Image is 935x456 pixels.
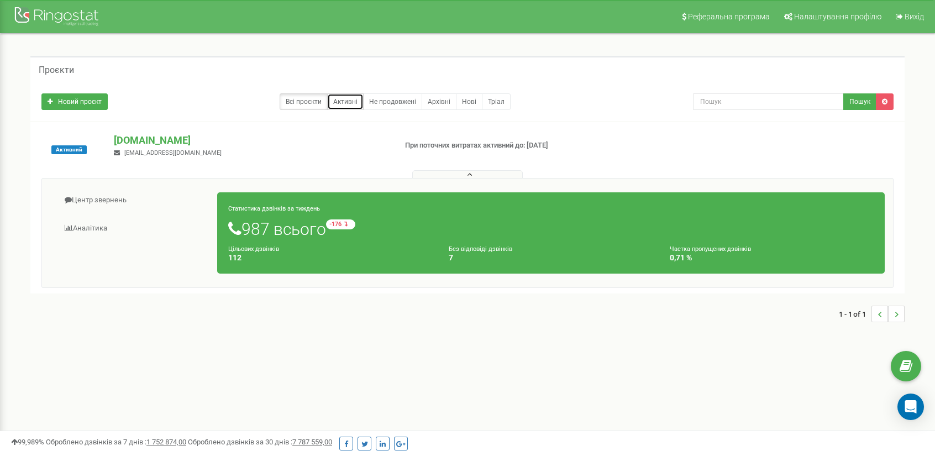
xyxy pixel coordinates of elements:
u: 1 752 874,00 [146,438,186,446]
div: Open Intercom Messenger [897,394,924,420]
nav: ... [839,295,905,333]
span: Вихід [905,12,924,21]
h4: 0,71 % [670,254,874,262]
a: Активні [327,93,364,110]
span: 99,989% [11,438,44,446]
h5: Проєкти [39,65,74,75]
input: Пошук [693,93,844,110]
a: Центр звернень [50,187,218,214]
a: Тріал [482,93,511,110]
h1: 987 всього [228,219,874,238]
a: Архівні [422,93,456,110]
small: -176 [326,219,355,229]
span: Активний [51,145,87,154]
span: [EMAIL_ADDRESS][DOMAIN_NAME] [124,149,222,156]
small: Без відповіді дзвінків [449,245,512,253]
small: Цільових дзвінків [228,245,279,253]
h4: 112 [228,254,432,262]
a: Нові [456,93,482,110]
span: Налаштування профілю [794,12,881,21]
span: Оброблено дзвінків за 7 днів : [46,438,186,446]
h4: 7 [449,254,653,262]
button: Пошук [843,93,876,110]
u: 7 787 559,00 [292,438,332,446]
span: Реферальна програма [688,12,770,21]
a: Всі проєкти [280,93,328,110]
span: 1 - 1 of 1 [839,306,871,322]
a: Новий проєкт [41,93,108,110]
a: Не продовжені [363,93,422,110]
small: Статистика дзвінків за тиждень [228,205,320,212]
p: [DOMAIN_NAME] [114,133,387,148]
small: Частка пропущених дзвінків [670,245,751,253]
p: При поточних витратах активний до: [DATE] [405,140,606,151]
span: Оброблено дзвінків за 30 днів : [188,438,332,446]
a: Аналiтика [50,215,218,242]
